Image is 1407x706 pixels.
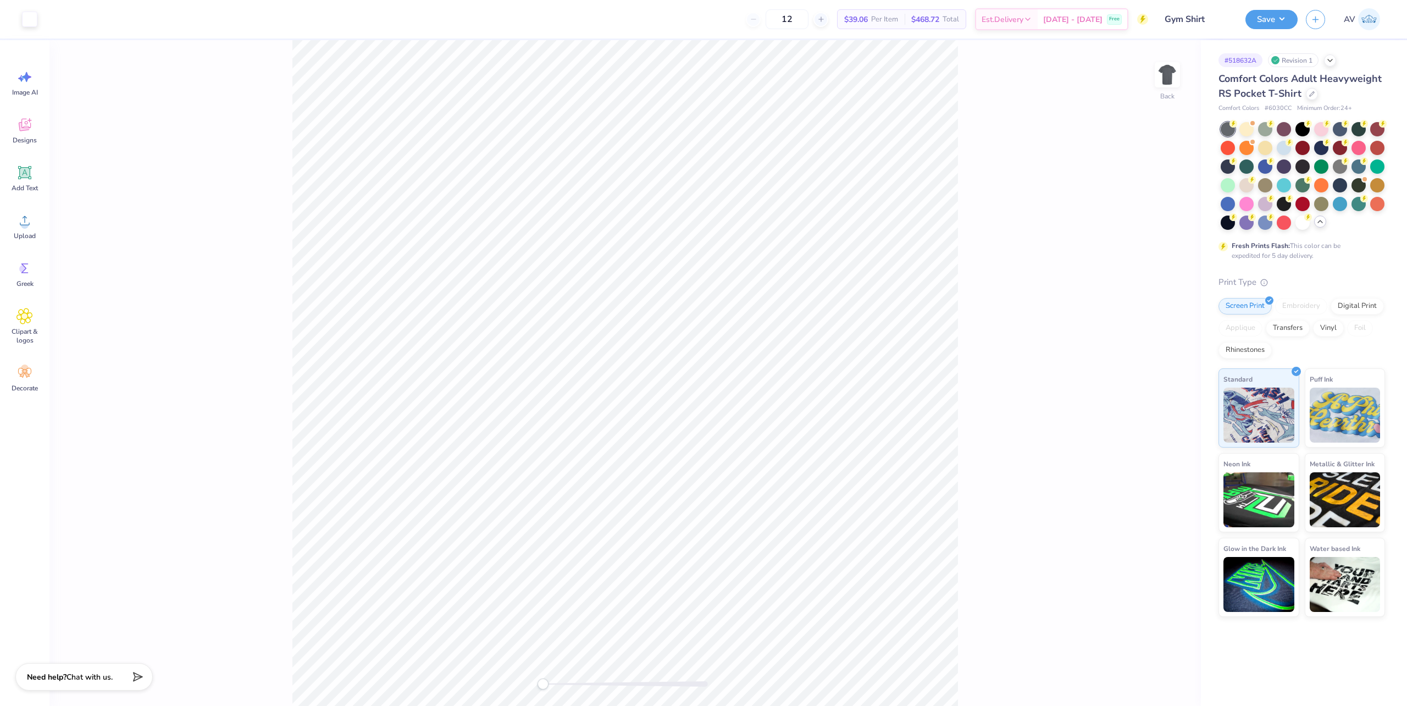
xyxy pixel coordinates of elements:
[1223,472,1294,527] img: Neon Ink
[1109,15,1120,23] span: Free
[1310,543,1360,554] span: Water based Ink
[1218,72,1382,100] span: Comfort Colors Adult Heavyweight RS Pocket T-Shirt
[1218,298,1272,315] div: Screen Print
[1223,373,1253,385] span: Standard
[1245,10,1298,29] button: Save
[1313,320,1344,337] div: Vinyl
[27,672,67,682] strong: Need help?
[12,88,38,97] span: Image AI
[1218,320,1262,337] div: Applique
[1232,241,1290,250] strong: Fresh Prints Flash:
[1266,320,1310,337] div: Transfers
[1218,104,1259,113] span: Comfort Colors
[1310,388,1381,443] img: Puff Ink
[1265,104,1292,113] span: # 6030CC
[1310,458,1375,470] span: Metallic & Glitter Ink
[1160,91,1175,101] div: Back
[1347,320,1373,337] div: Foil
[1218,53,1262,67] div: # 518632A
[844,14,868,25] span: $39.06
[1223,543,1286,554] span: Glow in the Dark Ink
[12,184,38,192] span: Add Text
[7,327,43,345] span: Clipart & logos
[1358,8,1380,30] img: Aargy Velasco
[1218,276,1385,289] div: Print Type
[14,231,36,240] span: Upload
[12,384,38,393] span: Decorate
[911,14,939,25] span: $468.72
[1223,458,1250,470] span: Neon Ink
[538,679,549,690] div: Accessibility label
[766,9,808,29] input: – –
[1043,14,1103,25] span: [DATE] - [DATE]
[943,14,959,25] span: Total
[1275,298,1327,315] div: Embroidery
[1218,342,1272,358] div: Rhinestones
[1223,557,1294,612] img: Glow in the Dark Ink
[67,672,113,682] span: Chat with us.
[1232,241,1367,261] div: This color can be expedited for 5 day delivery.
[1223,388,1294,443] img: Standard
[16,279,34,288] span: Greek
[1344,13,1355,26] span: AV
[1310,557,1381,612] img: Water based Ink
[871,14,898,25] span: Per Item
[1297,104,1352,113] span: Minimum Order: 24 +
[1268,53,1319,67] div: Revision 1
[1331,298,1384,315] div: Digital Print
[1310,472,1381,527] img: Metallic & Glitter Ink
[1339,8,1385,30] a: AV
[982,14,1023,25] span: Est. Delivery
[13,136,37,145] span: Designs
[1310,373,1333,385] span: Puff Ink
[1156,8,1237,30] input: Untitled Design
[1156,64,1178,86] img: Back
